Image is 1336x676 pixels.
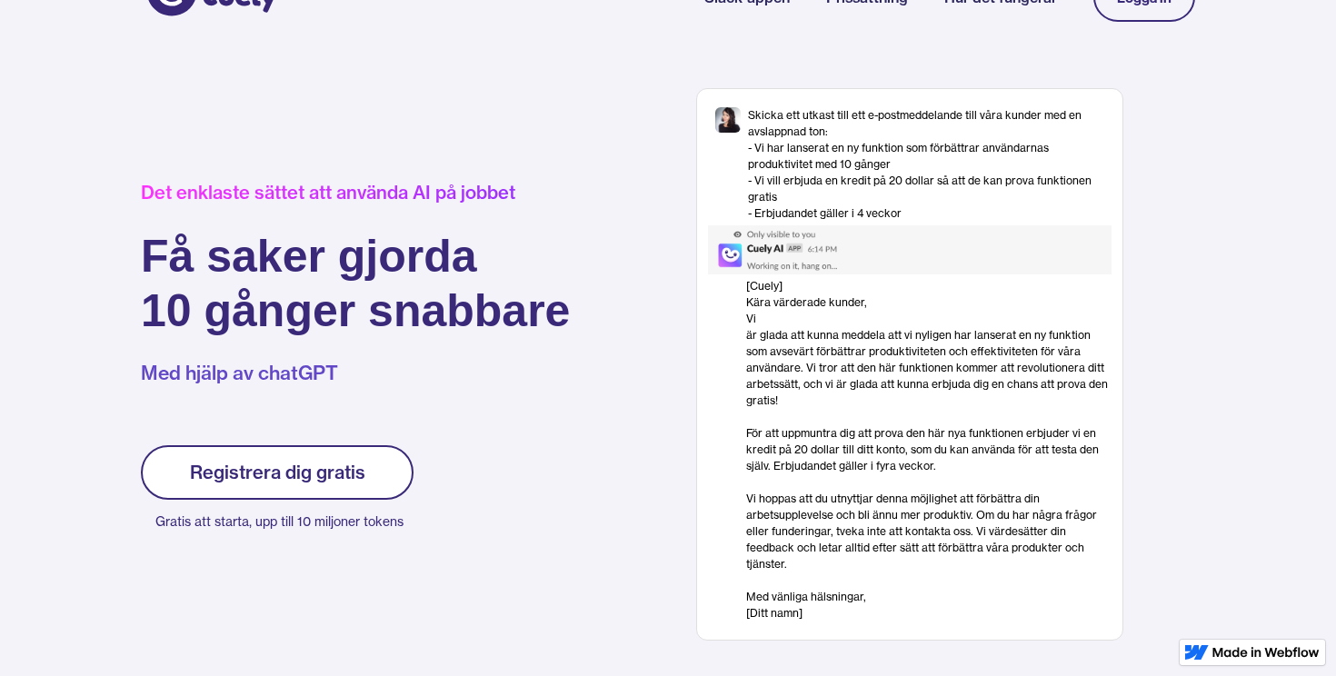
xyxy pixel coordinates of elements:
font: [Cuely] [746,279,783,293]
font: Gratis att starta, upp till 10 miljoner tokens [155,513,404,530]
font: Vi hoppas att du utnyttjar denna möjlighet att förbättra din arbetsupplevelse och bli ännu mer pr... [746,492,1097,571]
font: [Ditt namn] [746,606,803,620]
a: Registrera dig gratis [141,445,414,500]
font: För att uppmuntra dig att prova den här nya funktionen erbjuder vi en kredit på 20 dollar till di... [746,426,1099,472]
font: Med hjälp av chatGPT [141,361,338,385]
font: 10 gånger snabbare [141,285,570,336]
font: Få saker gjorda [141,231,477,282]
font: - Vi har lanserat en ny funktion som förbättrar användarnas produktivitet med 10 gånger [748,141,1049,171]
font: Kära värderade kunder, [746,295,867,309]
font: Skicka ett utkast till ett e-postmeddelande till våra kunder med en avslappnad ton: [748,108,1082,138]
font: - Vi vill erbjuda en kredit på 20 dollar så att de kan prova funktionen gratis [748,174,1092,204]
font: Med vänliga hälsningar, [746,590,866,603]
font: Vi [746,312,756,325]
img: Tillverkad i Webflow [1212,647,1320,658]
font: är glada att kunna meddela att vi nyligen har lanserat en ny funktion som avsevärt förbättrar pro... [746,328,1108,407]
font: - Erbjudandet gäller i 4 veckor [748,206,902,220]
font: Registrera dig gratis [190,461,365,483]
font: Det enklaste sättet att använda AI på jobbet [141,181,515,204]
